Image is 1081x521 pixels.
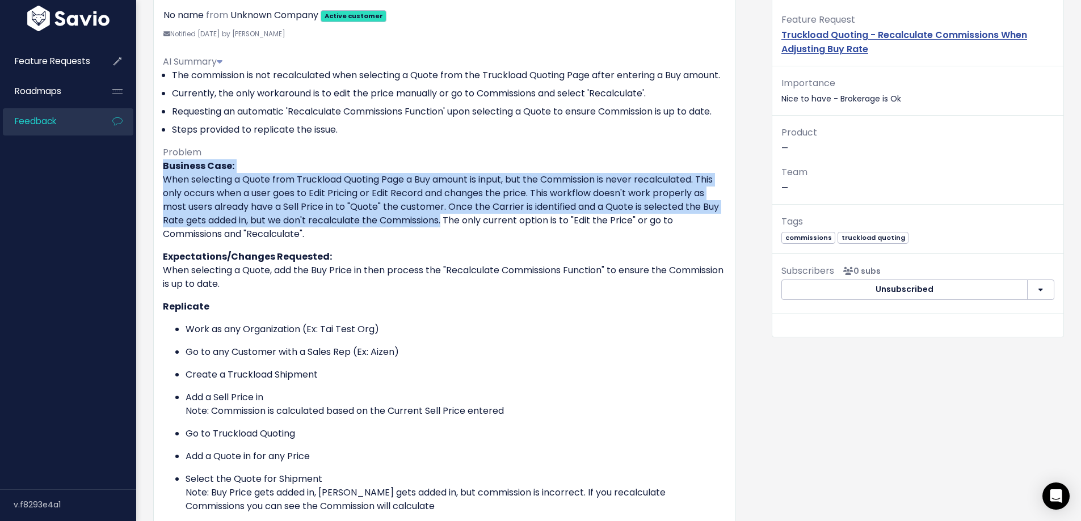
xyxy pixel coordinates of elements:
[781,13,855,26] span: Feature Request
[163,250,726,291] p: When selecting a Quote, add the Buy Price in then process the "Recalculate Commissions Function" ...
[186,391,726,418] p: Add a Sell Price in Note: Commission is calculated based on the Current Sell Price entered
[163,146,201,159] span: Problem
[781,126,817,139] span: Product
[3,78,94,104] a: Roadmaps
[781,264,834,277] span: Subscribers
[781,125,1054,155] p: —
[163,9,204,22] span: No name
[172,105,726,118] li: Requesting an automatic 'Recalculate Commissions Function' upon selecting a Quote to ensure Commi...
[163,159,234,172] strong: Business Case:
[24,6,112,31] img: logo-white.9d6f32f41409.svg
[838,231,908,243] a: truckload quoting
[186,427,726,440] p: Go to Truckload Quoting
[163,159,726,241] p: When selecting a Quote from Truckload Quoting Page a Buy amount is input, but the Commission is n...
[781,215,803,228] span: Tags
[781,75,1054,106] p: Nice to have - Brokerage is Ok
[781,164,1054,195] p: —
[781,279,1028,300] button: Unsubscribed
[172,69,726,82] li: The commission is not recalculated when selecting a Quote from the Truckload Quoting Page after e...
[3,48,94,74] a: Feature Requests
[15,55,90,67] span: Feature Requests
[163,55,222,68] span: AI Summary
[781,77,835,90] span: Importance
[1042,482,1070,510] div: Open Intercom Messenger
[230,7,318,24] div: Unknown Company
[172,123,726,137] li: Steps provided to replicate the issue.
[15,85,61,97] span: Roadmaps
[163,250,332,263] strong: Expectations/Changes Requested:
[186,323,726,336] p: Work as any Organization (Ex: Tai Test Org)
[206,9,228,22] span: from
[186,472,726,513] p: Select the Quote for Shipment Note: Buy Price gets added in, [PERSON_NAME] gets added in, but com...
[14,490,136,519] div: v.f8293e4a1
[172,87,726,100] li: Currently, the only workaround is to edit the price manually or go to Commissions and select 'Rec...
[781,166,807,179] span: Team
[3,108,94,134] a: Feedback
[186,450,726,463] p: Add a Quote in for any Price
[781,232,835,244] span: commissions
[839,265,881,277] span: <p><strong>Subscribers</strong><br><br> No subscribers yet<br> </p>
[163,300,209,313] strong: Replicate
[15,115,56,127] span: Feedback
[781,28,1027,56] a: Truckload Quoting - Recalculate Commissions When Adjusting Buy Rate
[186,345,726,359] p: Go to any Customer with a Sales Rep (Ex: Aizen)
[838,232,908,244] span: truckload quoting
[781,231,835,243] a: commissions
[186,368,726,382] p: Create a Truckload Shipment
[163,28,726,40] p: Notified [DATE] by [PERSON_NAME]
[325,11,383,20] strong: Active customer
